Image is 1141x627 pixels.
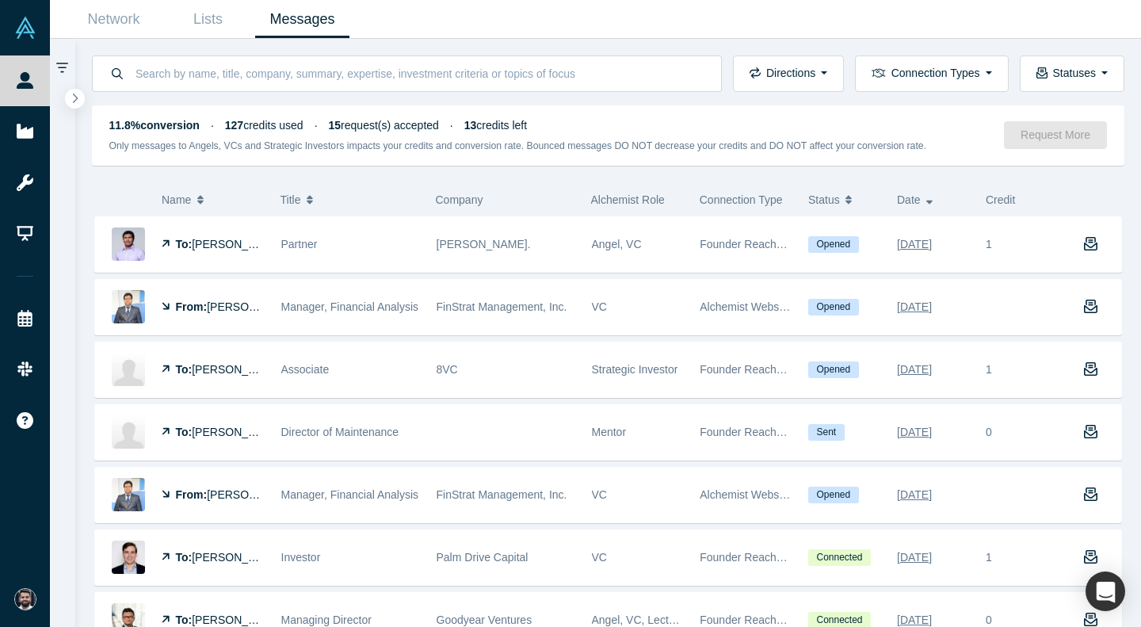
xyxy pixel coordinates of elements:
span: Status [808,183,840,216]
span: request(s) accepted [329,119,439,132]
img: Animesh Tulsyan, CFA's Profile Image [112,478,145,511]
span: Alchemist Website: Connect [700,488,838,501]
button: Name [162,183,264,216]
span: credits used [225,119,303,132]
div: 1 [978,530,1067,585]
span: Founder Reachout [700,551,792,564]
button: Title [280,183,419,216]
div: [DATE] [897,481,932,509]
div: 1 [978,217,1067,272]
img: Justin Rose's Profile Image [112,353,145,386]
span: Founder Reachout [700,426,792,438]
span: Opened [808,361,859,378]
img: David Reed's Profile Image [112,415,145,449]
div: [DATE] [897,419,932,446]
span: [PERSON_NAME] [192,551,283,564]
a: Lists [161,1,255,38]
button: Status [808,183,880,216]
span: VC [592,300,607,313]
span: Partner [281,238,318,250]
span: Founder Reachout [700,614,792,626]
small: Only messages to Angels, VCs and Strategic Investors impacts your credits and conversion rate. Bo... [109,140,927,151]
img: Vijay Reddy's Profile Image [112,227,145,261]
strong: 15 [329,119,342,132]
span: [PERSON_NAME], CFA [207,488,326,501]
span: FinStrat Management, Inc. [437,488,567,501]
span: Manager, Financial Analysis [281,488,419,501]
img: Rafi Wadan's Account [14,588,36,610]
div: [DATE] [897,231,932,258]
span: Opened [808,236,859,253]
img: Henry Woram's Profile Image [112,541,145,574]
strong: From: [176,488,208,501]
button: Connection Types [855,55,1008,92]
span: [PERSON_NAME] [192,614,283,626]
img: Alchemist Vault Logo [14,17,36,39]
span: Director of Maintenance [281,426,399,438]
button: Date [897,183,969,216]
strong: To: [176,363,193,376]
span: Credit [986,193,1015,206]
span: Associate [281,363,330,376]
div: 1 [978,342,1067,397]
span: VC [592,551,607,564]
span: Palm Drive Capital [437,551,529,564]
span: Investor [281,551,321,564]
strong: From: [176,300,208,313]
span: Date [897,183,921,216]
strong: To: [176,426,193,438]
span: · [450,119,453,132]
span: [PERSON_NAME]. [437,238,531,250]
span: Managing Director [281,614,372,626]
span: VC [592,488,607,501]
span: FinStrat Management, Inc. [437,300,567,313]
span: Manager, Financial Analysis [281,300,419,313]
span: Title [280,183,301,216]
span: · [211,119,214,132]
span: Alchemist Website: Connect [700,300,838,313]
strong: To: [176,614,193,626]
div: [DATE] [897,356,932,384]
span: [PERSON_NAME] [192,363,283,376]
span: Founder Reachout [700,238,792,250]
span: Opened [808,299,859,315]
a: Messages [255,1,349,38]
span: Goodyear Ventures [437,614,532,626]
span: Founder Reachout [700,363,792,376]
span: · [315,119,318,132]
button: Directions [733,55,844,92]
span: Strategic Investor [592,363,678,376]
span: Connected [808,549,871,566]
button: Statuses [1020,55,1124,92]
span: Sent [808,424,845,441]
span: Company [436,193,483,206]
span: credits left [464,119,527,132]
strong: 13 [464,119,477,132]
span: Angel, VC, Lecturer [592,614,689,626]
span: [PERSON_NAME] [192,426,283,438]
div: [DATE] [897,544,932,572]
input: Search by name, title, company, summary, expertise, investment criteria or topics of focus [134,55,704,92]
span: Angel, VC [592,238,642,250]
strong: To: [176,551,193,564]
div: [DATE] [897,293,932,321]
span: [PERSON_NAME], CFA [207,300,326,313]
span: Connection Type [700,193,783,206]
a: Network [67,1,161,38]
img: Animesh Tulsyan, CFA's Profile Image [112,290,145,323]
strong: 127 [225,119,243,132]
span: [PERSON_NAME] [192,238,283,250]
div: 0 [986,424,992,441]
span: Opened [808,487,859,503]
strong: To: [176,238,193,250]
span: Name [162,183,191,216]
span: Mentor [592,426,627,438]
span: Alchemist Role [591,193,665,206]
span: 8VC [437,363,458,376]
strong: 11.8% conversion [109,119,200,132]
